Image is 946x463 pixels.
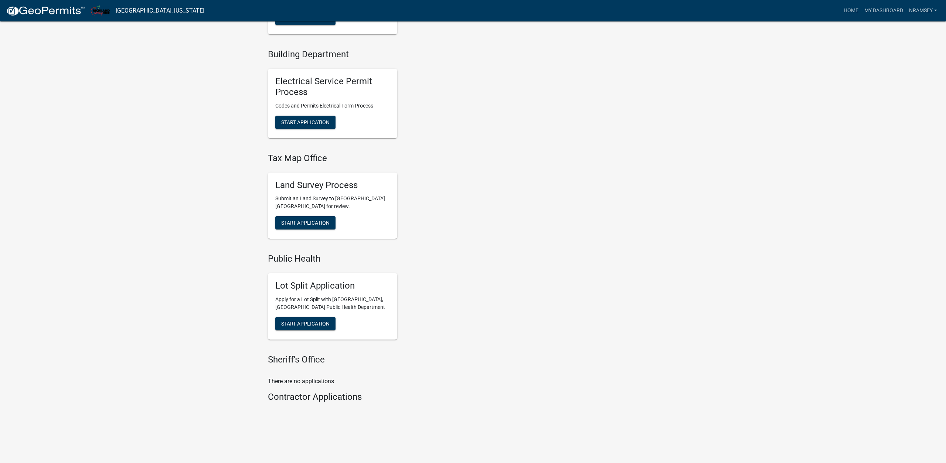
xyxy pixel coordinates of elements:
[275,296,390,311] p: Apply for a Lot Split with [GEOGRAPHIC_DATA], [GEOGRAPHIC_DATA] Public Health Department
[268,392,538,405] wm-workflow-list-section: Contractor Applications
[268,377,538,386] p: There are no applications
[91,6,110,16] img: Richland County, Ohio
[281,220,330,226] span: Start Application
[861,4,906,18] a: My Dashboard
[281,321,330,327] span: Start Application
[906,4,940,18] a: nramsey
[275,195,390,210] p: Submit an Land Survey to [GEOGRAPHIC_DATA] [GEOGRAPHIC_DATA] for review.
[275,102,390,110] p: Codes and Permits Electrical Form Process
[275,216,336,229] button: Start Application
[275,180,390,191] h5: Land Survey Process
[268,49,538,60] h4: Building Department
[268,153,538,164] h4: Tax Map Office
[275,280,390,291] h5: Lot Split Application
[116,4,204,17] a: [GEOGRAPHIC_DATA], [US_STATE]
[275,116,336,129] button: Start Application
[841,4,861,18] a: Home
[275,317,336,330] button: Start Application
[275,76,390,98] h5: Electrical Service Permit Process
[281,119,330,125] span: Start Application
[268,253,538,264] h4: Public Health
[268,392,538,402] h4: Contractor Applications
[281,16,330,21] span: Start Application
[268,354,538,365] h4: Sheriff's Office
